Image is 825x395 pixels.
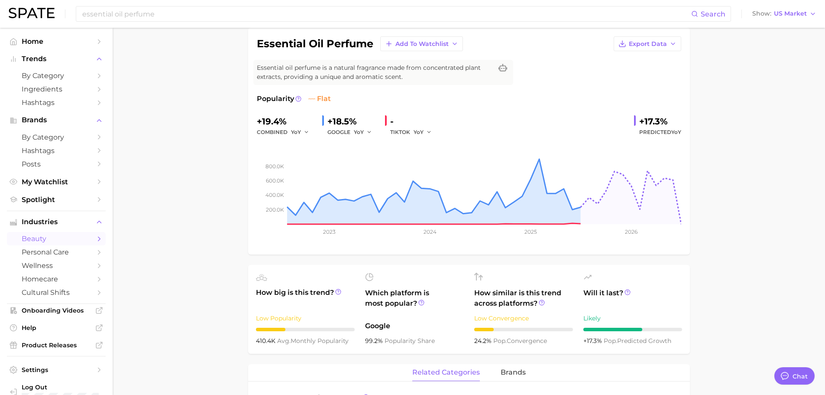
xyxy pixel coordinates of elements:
div: Low Convergence [474,313,573,323]
span: brands [501,369,526,376]
div: TIKTOK [390,127,438,137]
span: 99.2% [365,337,385,345]
a: beauty [7,232,106,245]
a: cultural shifts [7,286,106,299]
span: personal care [22,248,91,256]
span: Search [701,10,725,18]
span: Popularity [257,94,294,104]
span: beauty [22,235,91,243]
span: Hashtags [22,98,91,107]
span: Hashtags [22,147,91,155]
span: 24.2% [474,337,493,345]
a: by Category [7,131,106,144]
span: convergence [493,337,547,345]
span: by Category [22,72,91,80]
span: related categories [412,369,480,376]
a: Help [7,321,106,334]
span: Onboarding Videos [22,307,91,314]
span: Brands [22,116,91,124]
button: ShowUS Market [750,8,819,20]
tspan: 2023 [323,229,335,235]
span: YoY [414,128,424,136]
span: flat [308,94,331,104]
div: +19.4% [257,114,315,128]
a: Settings [7,363,106,376]
button: Add to Watchlist [380,36,463,51]
span: Log Out [22,383,110,391]
span: YoY [291,128,301,136]
a: My Watchlist [7,175,106,189]
button: Industries [7,215,106,229]
div: GOOGLE [327,127,378,137]
button: YoY [354,127,372,137]
span: How similar is this trend across platforms? [474,288,573,309]
a: by Category [7,69,106,82]
div: - [390,114,438,128]
span: +17.3% [583,337,604,345]
a: Posts [7,157,106,171]
span: Which platform is most popular? [365,288,464,317]
button: Export Data [614,36,681,51]
span: Posts [22,160,91,168]
input: Search here for a brand, industry, or ingredient [81,7,691,21]
img: SPATE [9,8,55,18]
a: Hashtags [7,144,106,157]
span: Will it last? [583,288,682,309]
img: flat [308,95,315,102]
span: Show [752,11,771,16]
tspan: 2024 [423,229,436,235]
span: US Market [774,11,807,16]
div: 6 / 10 [583,328,682,331]
span: Export Data [629,40,667,48]
span: monthly popularity [277,337,349,345]
span: popularity share [385,337,435,345]
span: Google [365,321,464,331]
span: How big is this trend? [256,287,355,309]
abbr: average [277,337,291,345]
span: Settings [22,366,91,374]
span: My Watchlist [22,178,91,186]
a: Product Releases [7,339,106,352]
button: Brands [7,114,106,127]
span: Add to Watchlist [395,40,449,48]
div: +17.3% [639,114,681,128]
div: Low Popularity [256,313,355,323]
span: 410.4k [256,337,277,345]
tspan: 2026 [625,229,637,235]
span: Ingredients [22,85,91,93]
div: Likely [583,313,682,323]
span: wellness [22,261,91,270]
div: 2 / 10 [474,328,573,331]
h1: essential oil perfume [257,39,373,49]
tspan: 2025 [524,229,537,235]
span: Help [22,324,91,332]
span: homecare [22,275,91,283]
a: personal care [7,245,106,259]
span: YoY [671,129,681,135]
span: Predicted [639,127,681,137]
a: Home [7,35,106,48]
span: Product Releases [22,341,91,349]
span: by Category [22,133,91,141]
button: Trends [7,52,106,65]
a: Onboarding Videos [7,304,106,317]
abbr: popularity index [604,337,617,345]
div: 3 / 10 [256,328,355,331]
div: combined [257,127,315,137]
span: YoY [354,128,364,136]
button: YoY [414,127,432,137]
a: wellness [7,259,106,272]
span: cultural shifts [22,288,91,297]
a: Ingredients [7,82,106,96]
span: predicted growth [604,337,671,345]
a: homecare [7,272,106,286]
button: YoY [291,127,310,137]
abbr: popularity index [493,337,507,345]
span: Essential oil perfume is a natural fragrance made from concentrated plant extracts, providing a u... [257,63,492,82]
span: Home [22,37,91,46]
span: Trends [22,55,91,63]
span: Industries [22,218,91,226]
a: Hashtags [7,96,106,109]
a: Spotlight [7,193,106,206]
span: Spotlight [22,196,91,204]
